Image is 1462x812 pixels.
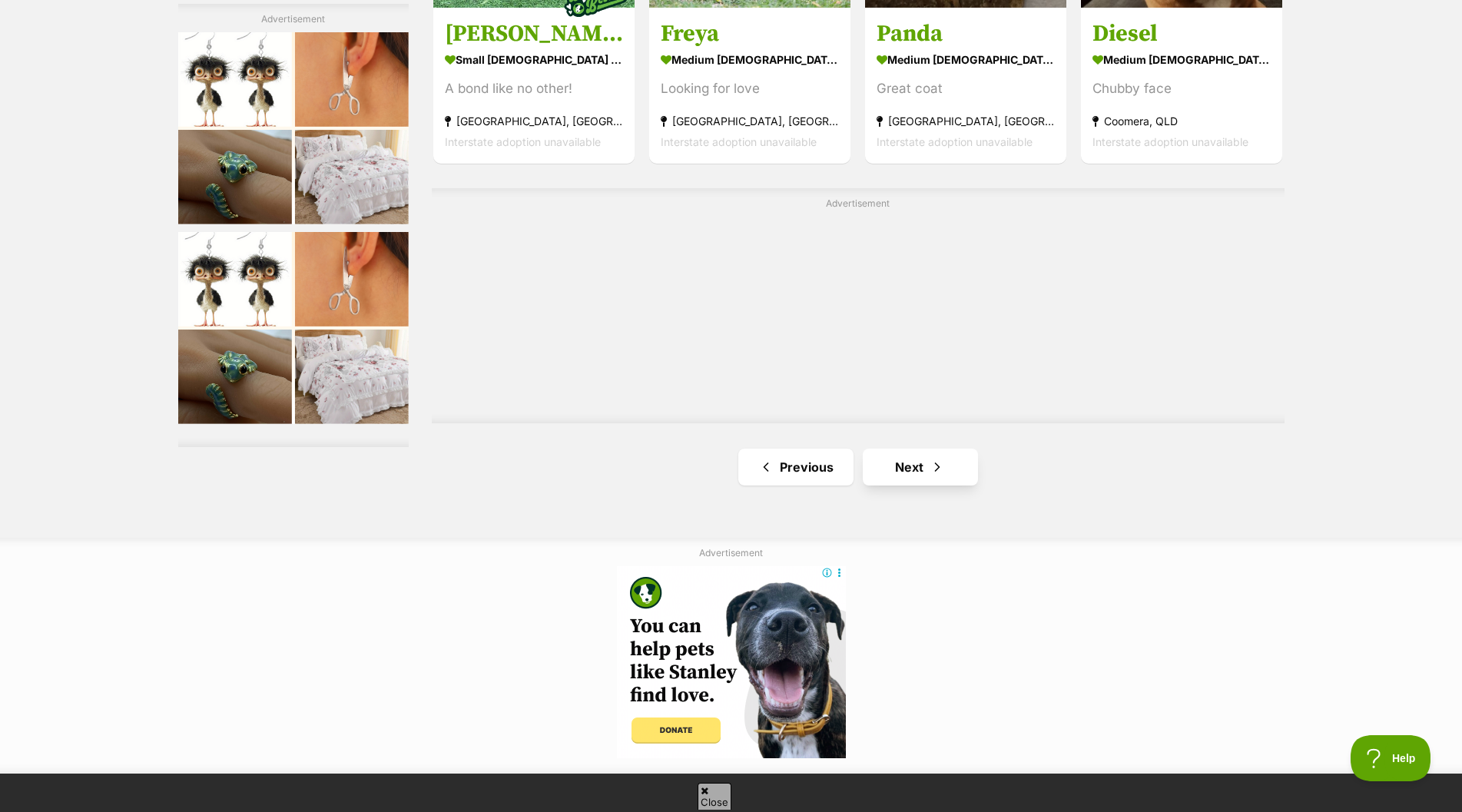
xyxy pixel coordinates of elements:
[486,216,1231,408] iframe: Advertisement
[877,135,1033,148] span: Interstate adoption unavailable
[877,19,1055,48] h3: Panda
[445,135,601,148] span: Interstate adoption unavailable
[178,32,409,224] iframe: Advertisement
[432,188,1285,424] div: Advertisement
[877,48,1055,71] strong: medium [DEMOGRAPHIC_DATA] Dog
[445,78,623,99] div: A bond like no other!
[698,783,731,810] span: Close
[445,19,623,48] h3: [PERSON_NAME] and [PERSON_NAME]
[661,111,839,131] strong: [GEOGRAPHIC_DATA], [GEOGRAPHIC_DATA]
[433,8,635,164] a: [PERSON_NAME] and [PERSON_NAME] small [DEMOGRAPHIC_DATA] Dog A bond like no other! [GEOGRAPHIC_DA...
[1092,48,1271,71] strong: medium [DEMOGRAPHIC_DATA] Dog
[661,48,839,71] strong: medium [DEMOGRAPHIC_DATA] Dog
[178,4,409,447] div: Advertisement
[877,111,1055,131] strong: [GEOGRAPHIC_DATA], [GEOGRAPHIC_DATA]
[661,78,839,99] div: Looking for love
[1351,735,1431,781] iframe: Help Scout Beacon - Open
[877,78,1055,99] div: Great coat
[1092,135,1248,148] span: Interstate adoption unavailable
[1092,78,1271,99] div: Chubby face
[1092,111,1271,131] strong: Coomera, QLD
[432,449,1285,486] nav: Pagination
[661,19,839,48] h3: Freya
[617,566,846,758] iframe: Advertisement
[1081,8,1282,164] a: Diesel medium [DEMOGRAPHIC_DATA] Dog Chubby face Coomera, QLD Interstate adoption unavailable
[661,135,817,148] span: Interstate adoption unavailable
[865,8,1066,164] a: Panda medium [DEMOGRAPHIC_DATA] Dog Great coat [GEOGRAPHIC_DATA], [GEOGRAPHIC_DATA] Interstate ad...
[178,232,409,424] iframe: Advertisement
[863,449,978,486] a: Next page
[445,48,623,71] strong: small [DEMOGRAPHIC_DATA] Dog
[1092,19,1271,48] h3: Diesel
[445,111,623,131] strong: [GEOGRAPHIC_DATA], [GEOGRAPHIC_DATA]
[738,449,854,486] a: Previous page
[649,8,850,164] a: Freya medium [DEMOGRAPHIC_DATA] Dog Looking for love [GEOGRAPHIC_DATA], [GEOGRAPHIC_DATA] Interst...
